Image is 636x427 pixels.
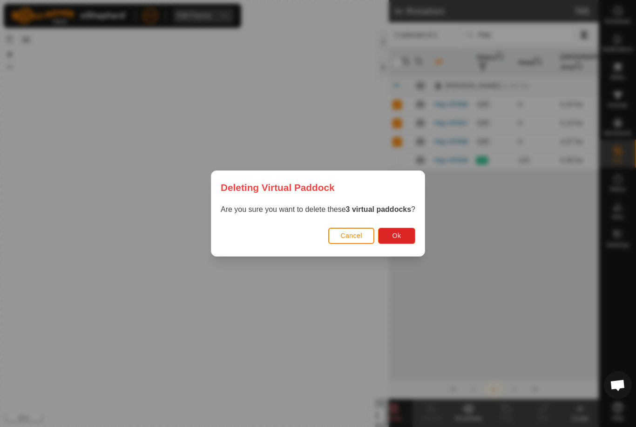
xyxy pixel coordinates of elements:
span: Deleting Virtual Paddock [221,180,335,195]
span: Are you sure you want to delete these ? [221,205,415,213]
strong: 3 virtual paddocks [346,205,412,213]
button: Cancel [328,228,374,244]
a: Open chat [604,371,632,399]
span: Ok [392,232,401,239]
button: Ok [378,228,415,244]
span: Cancel [340,232,362,239]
